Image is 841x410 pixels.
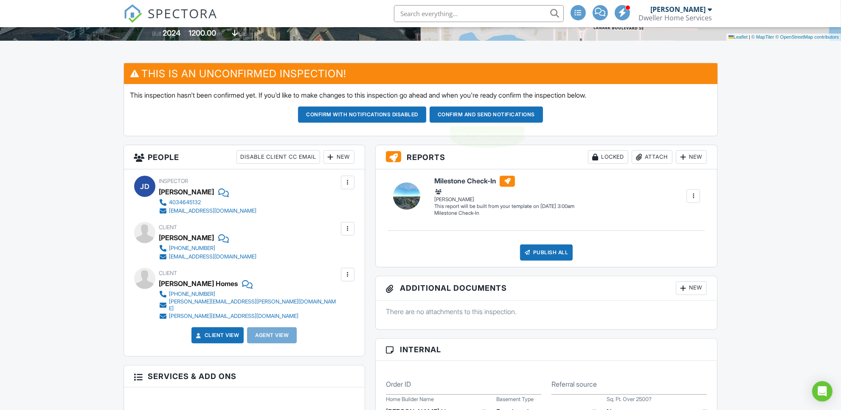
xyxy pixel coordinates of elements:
span: Inspector [159,178,188,184]
button: Confirm with notifications disabled [298,107,426,123]
div: Open Intercom Messenger [812,381,833,402]
div: [PERSON_NAME][EMAIL_ADDRESS][PERSON_NAME][DOMAIN_NAME] [169,298,339,312]
div: Dweller Home Services [639,14,712,22]
h3: People [124,145,365,169]
span: | [749,34,750,39]
span: Client [159,224,177,230]
img: The Best Home Inspection Software - Spectora [124,4,142,23]
div: 1200.00 [188,28,216,37]
button: Confirm and send notifications [430,107,543,123]
a: [PERSON_NAME][EMAIL_ADDRESS][DOMAIN_NAME] [159,312,339,320]
div: New [676,150,707,164]
a: Client View [194,331,239,340]
div: New [323,150,354,164]
a: Leaflet [728,34,748,39]
a: © OpenStreetMap contributors [776,34,839,39]
label: Home Builder Name [386,396,434,403]
span: Built [152,31,161,37]
div: [PERSON_NAME] [159,185,214,198]
div: Disable Client CC Email [236,150,320,164]
h3: Services & Add ons [124,365,365,388]
div: [EMAIL_ADDRESS][DOMAIN_NAME] [169,253,257,260]
div: 4034645132 [169,199,201,206]
div: [PERSON_NAME] Homes [159,277,238,290]
label: Order ID [386,379,411,389]
h3: Additional Documents [376,276,717,300]
p: This inspection hasn't been confirmed yet. If you'd like to make changes to this inspection go ah... [130,90,711,100]
h3: Reports [376,145,717,169]
a: © MapTiler [751,34,774,39]
label: Sq. Ft. Over 2500? [607,396,652,403]
label: Basement Type [496,396,534,403]
a: [EMAIL_ADDRESS][DOMAIN_NAME] [159,253,257,261]
h3: Internal [376,339,717,361]
div: This report will be built from your template on [DATE] 3:00am [434,203,574,210]
div: Locked [588,150,628,164]
input: Search everything... [394,5,564,22]
div: [PHONE_NUMBER] [169,291,216,298]
span: SPECTORA [148,4,218,22]
div: [PERSON_NAME] [434,188,574,203]
div: Milestone Check-In [434,210,574,217]
div: [EMAIL_ADDRESS][DOMAIN_NAME] [169,208,257,214]
a: [PHONE_NUMBER] [159,244,257,253]
div: [PERSON_NAME] [651,5,706,14]
a: [PHONE_NUMBER] [159,290,339,298]
h6: Milestone Check-In [434,176,574,187]
div: [PERSON_NAME][EMAIL_ADDRESS][DOMAIN_NAME] [169,313,299,320]
a: 4034645132 [159,198,257,207]
h3: This is an Unconfirmed Inspection! [124,63,717,84]
div: New [676,281,707,295]
p: There are no attachments to this inspection. [386,307,707,316]
div: [PHONE_NUMBER] [169,245,216,252]
span: m² [217,31,224,37]
span: basement [239,31,262,37]
a: SPECTORA [124,11,218,29]
div: [PERSON_NAME] [159,231,214,244]
div: Attach [632,150,672,164]
a: [EMAIL_ADDRESS][DOMAIN_NAME] [159,207,257,215]
div: Publish All [520,244,573,261]
span: Client [159,270,177,276]
label: Referral source [551,379,597,389]
a: [PERSON_NAME][EMAIL_ADDRESS][PERSON_NAME][DOMAIN_NAME] [159,298,339,312]
div: 2024 [163,28,180,37]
